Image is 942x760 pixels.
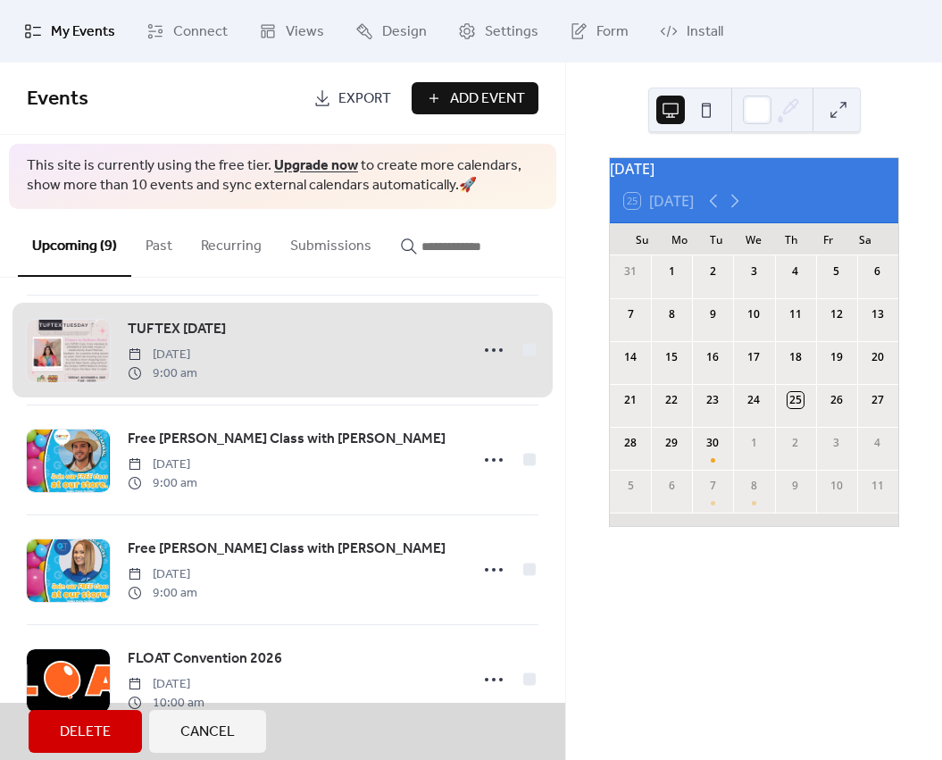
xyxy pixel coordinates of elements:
[870,263,886,280] div: 6
[276,209,386,275] button: Submissions
[663,435,679,451] div: 29
[274,152,358,180] a: Upgrade now
[663,306,679,322] div: 8
[829,349,845,365] div: 19
[131,209,187,275] button: Past
[18,209,131,277] button: Upcoming (9)
[622,392,638,408] div: 21
[149,710,266,753] button: Cancel
[772,223,810,255] div: Th
[746,349,762,365] div: 17
[746,392,762,408] div: 24
[829,392,845,408] div: 26
[610,158,898,180] div: [DATE]
[51,21,115,43] span: My Events
[870,306,886,322] div: 13
[173,21,228,43] span: Connect
[663,392,679,408] div: 22
[704,478,721,494] div: 7
[663,478,679,494] div: 6
[624,223,662,255] div: Su
[704,349,721,365] div: 16
[286,21,324,43] span: Views
[622,263,638,280] div: 31
[338,88,391,110] span: Export
[382,21,427,43] span: Design
[746,263,762,280] div: 3
[704,435,721,451] div: 30
[788,478,804,494] div: 9
[829,263,845,280] div: 5
[829,306,845,322] div: 12
[180,722,235,743] span: Cancel
[246,7,338,55] a: Views
[746,435,762,451] div: 1
[11,7,129,55] a: My Events
[596,21,629,43] span: Form
[788,306,804,322] div: 11
[829,478,845,494] div: 10
[788,392,804,408] div: 25
[698,223,736,255] div: Tu
[60,722,111,743] span: Delete
[829,435,845,451] div: 3
[133,7,241,55] a: Connect
[704,392,721,408] div: 23
[788,263,804,280] div: 4
[746,478,762,494] div: 8
[788,435,804,451] div: 2
[870,349,886,365] div: 20
[187,209,276,275] button: Recurring
[445,7,552,55] a: Settings
[556,7,642,55] a: Form
[870,435,886,451] div: 4
[622,306,638,322] div: 7
[736,223,773,255] div: We
[450,88,525,110] span: Add Event
[663,349,679,365] div: 15
[485,21,538,43] span: Settings
[300,82,404,114] a: Export
[846,223,884,255] div: Sa
[810,223,847,255] div: Fr
[646,7,737,55] a: Install
[663,263,679,280] div: 1
[27,156,538,196] span: This site is currently using the free tier. to create more calendars, show more than 10 events an...
[27,79,88,119] span: Events
[662,223,699,255] div: Mo
[622,478,638,494] div: 5
[342,7,440,55] a: Design
[29,710,142,753] button: Delete
[622,435,638,451] div: 28
[870,392,886,408] div: 27
[412,82,538,114] button: Add Event
[870,478,886,494] div: 11
[704,263,721,280] div: 2
[704,306,721,322] div: 9
[746,306,762,322] div: 10
[687,21,723,43] span: Install
[622,349,638,365] div: 14
[788,349,804,365] div: 18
